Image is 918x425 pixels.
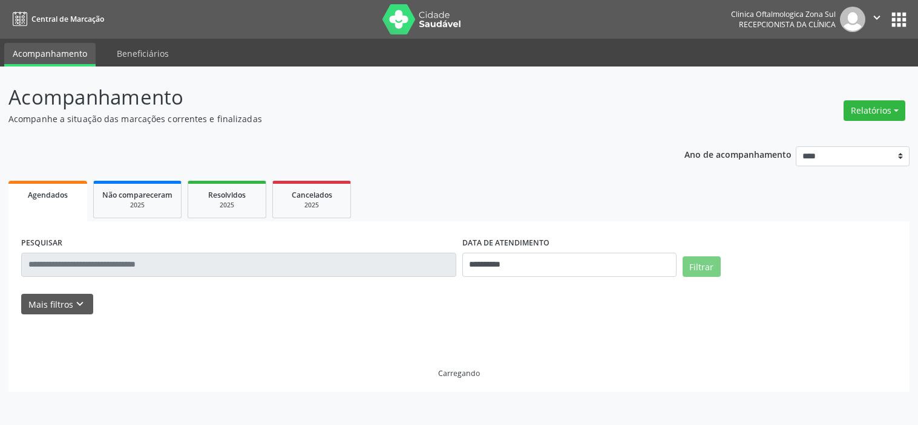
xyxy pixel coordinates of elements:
[462,234,549,253] label: DATA DE ATENDIMENTO
[683,256,721,277] button: Filtrar
[870,11,884,24] i: 
[888,9,910,30] button: apps
[28,190,68,200] span: Agendados
[8,82,639,112] p: Acompanhamento
[4,43,96,67] a: Acompanhamento
[684,146,792,161] p: Ano de acompanhamento
[21,294,93,315] button: Mais filtroskeyboard_arrow_down
[292,190,332,200] span: Cancelados
[102,201,172,210] div: 2025
[102,190,172,200] span: Não compareceram
[197,201,257,210] div: 2025
[31,14,104,24] span: Central de Marcação
[865,7,888,32] button: 
[8,112,639,125] p: Acompanhe a situação das marcações correntes e finalizadas
[73,297,87,311] i: keyboard_arrow_down
[438,368,480,378] div: Carregando
[844,100,905,121] button: Relatórios
[281,201,342,210] div: 2025
[731,9,836,19] div: Clinica Oftalmologica Zona Sul
[108,43,177,64] a: Beneficiários
[8,9,104,29] a: Central de Marcação
[739,19,836,30] span: Recepcionista da clínica
[21,234,62,253] label: PESQUISAR
[840,7,865,32] img: img
[208,190,246,200] span: Resolvidos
